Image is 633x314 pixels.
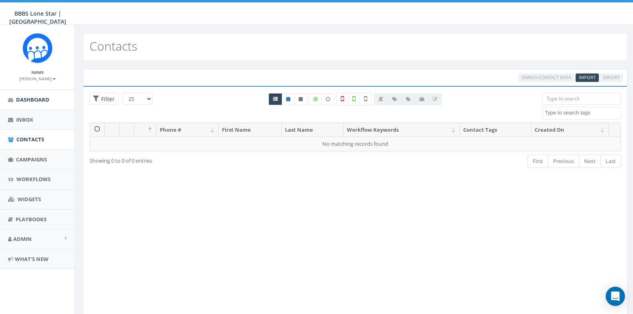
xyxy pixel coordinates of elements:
[16,156,47,163] span: Campaigns
[219,123,282,137] th: First Name
[16,216,47,223] span: Playbooks
[309,93,322,105] label: Data Enriched
[527,155,548,168] a: First
[22,33,53,63] img: Rally_Corp_Icon_1.png
[18,196,41,203] span: Widgets
[99,95,115,103] span: Filter
[282,123,344,137] th: Last Name
[31,69,44,75] small: Name
[16,116,33,123] span: Inbox
[542,93,621,105] input: Type to search
[299,97,303,102] i: This phone number is unsubscribed and has opted-out of all texts.
[16,136,44,143] span: Contacts
[344,123,460,137] th: Workflow Keywords: activate to sort column ascending
[294,93,307,105] a: Opted Out
[576,73,599,82] a: Import
[16,96,49,103] span: Dashboard
[579,74,596,80] span: Import
[606,287,625,306] div: Open Intercom Messenger
[545,109,621,116] textarea: Search
[322,93,334,105] label: Data not Enriched
[579,74,596,80] span: CSV files only
[336,93,348,106] label: Not a Mobile
[531,123,609,137] th: Created On: activate to sort column ascending
[286,97,290,102] i: This phone number is subscribed and will receive texts.
[600,155,621,168] a: Last
[19,75,56,82] a: [PERSON_NAME]
[548,155,579,168] a: Previous
[9,10,66,25] span: BBBS Lone Star | [GEOGRAPHIC_DATA]
[90,154,304,165] div: Showing 0 to 0 of 0 entries
[348,93,360,106] label: Validated
[90,39,137,53] h2: Contacts
[90,137,621,151] td: No matching records found
[16,175,51,183] span: Workflows
[13,235,32,243] span: Admin
[360,93,372,106] label: Not Validated
[19,76,56,82] small: [PERSON_NAME]
[460,123,531,137] th: Contact Tags
[15,255,49,263] span: What's New
[90,93,118,105] span: Advance Filter
[157,123,219,137] th: Phone #: activate to sort column ascending
[579,155,601,168] a: Next
[282,93,295,105] a: Active
[269,93,282,105] a: All contacts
